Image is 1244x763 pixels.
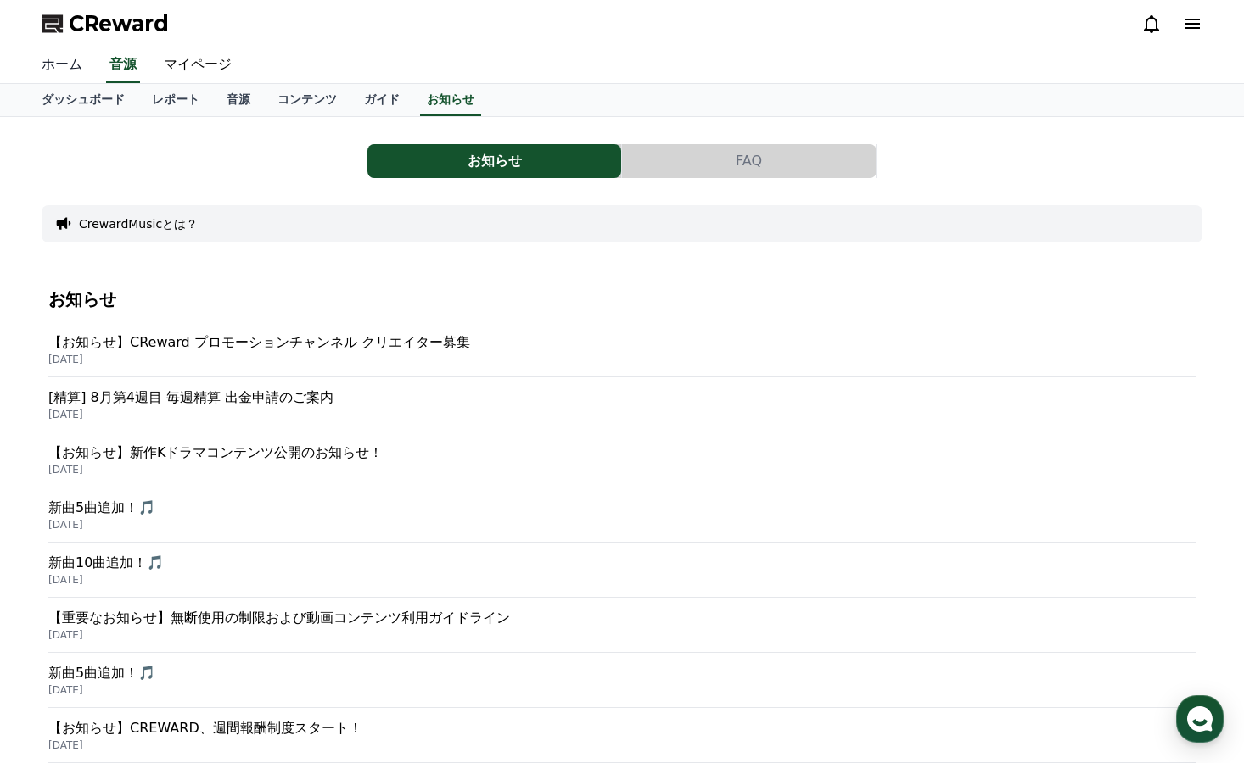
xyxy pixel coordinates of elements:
button: FAQ [622,144,876,178]
p: [DATE] [48,683,1196,697]
p: [精算] 8月第4週目 毎週精算 出金申請のご案内 [48,387,1196,408]
p: 新曲5曲追加！🎵 [48,663,1196,683]
a: CReward [42,10,169,37]
p: 【重要なお知らせ】無断使用の制限および動画コンテンツ利用ガイドライン [48,608,1196,628]
a: 新曲5曲追加！🎵 [DATE] [48,487,1196,543]
a: 【お知らせ】CREWARD、週間報酬制度スタート！ [DATE] [48,708,1196,763]
p: 【お知らせ】CREWARD、週間報酬制度スタート！ [48,718,1196,738]
button: CrewardMusicとは？ [79,215,198,232]
p: 新曲5曲追加！🎵 [48,498,1196,518]
p: [DATE] [48,738,1196,752]
a: [精算] 8月第4週目 毎週精算 出金申請のご案内 [DATE] [48,377,1196,432]
a: ホーム [28,47,96,83]
a: ダッシュボード [28,84,138,116]
p: 【お知らせ】CReward プロモーションチャンネル クリエイター募集 [48,332,1196,353]
a: 【お知らせ】CReward プロモーションチャンネル クリエイター募集 [DATE] [48,322,1196,377]
a: 音源 [106,47,140,83]
span: Messages [141,564,191,577]
a: FAQ [622,144,877,178]
a: 新曲10曲追加！🎵 [DATE] [48,543,1196,598]
a: Messages [112,537,219,580]
a: 音源 [213,84,264,116]
p: 新曲10曲追加！🎵 [48,553,1196,573]
p: [DATE] [48,518,1196,532]
p: [DATE] [48,628,1196,642]
h4: お知らせ [48,290,1196,309]
a: Home [5,537,112,580]
p: 【お知らせ】新作Kドラマコンテンツ公開のお知らせ！ [48,443,1196,463]
span: Home [43,563,73,576]
p: [DATE] [48,573,1196,587]
span: Settings [251,563,293,576]
a: レポート [138,84,213,116]
a: Settings [219,537,326,580]
p: [DATE] [48,408,1196,421]
a: 【重要なお知らせ】無断使用の制限および動画コンテンツ利用ガイドライン [DATE] [48,598,1196,653]
a: マイページ [150,47,245,83]
span: CReward [69,10,169,37]
a: お知らせ [367,144,622,178]
a: ガイド [350,84,413,116]
p: [DATE] [48,353,1196,366]
a: 新曲5曲追加！🎵 [DATE] [48,653,1196,708]
p: [DATE] [48,463,1196,476]
a: コンテンツ [264,84,350,116]
a: 【お知らせ】新作Kドラマコンテンツ公開のお知らせ！ [DATE] [48,432,1196,487]
a: お知らせ [420,84,481,116]
button: お知らせ [367,144,621,178]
